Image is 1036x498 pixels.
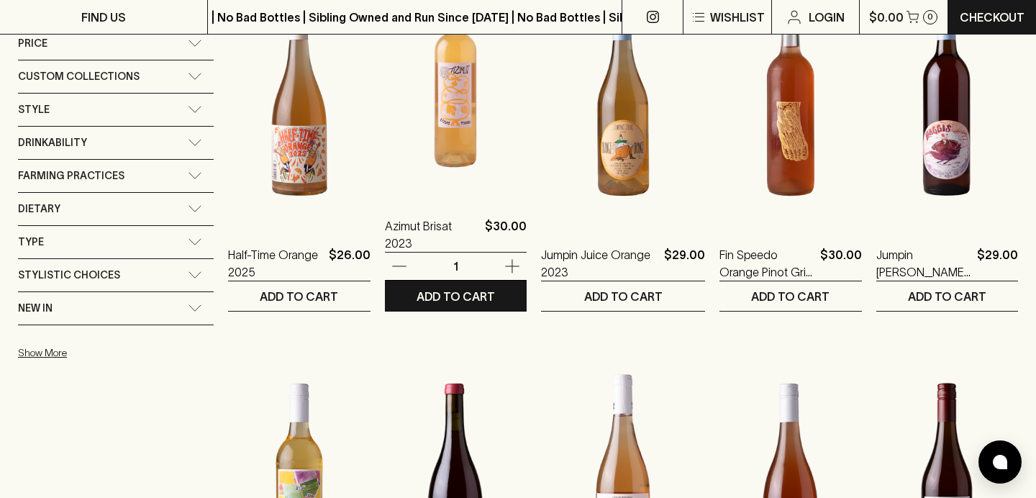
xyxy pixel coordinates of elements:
[751,288,830,305] p: ADD TO CART
[719,281,861,311] button: ADD TO CART
[809,9,845,26] p: Login
[710,9,765,26] p: Wishlist
[584,288,663,305] p: ADD TO CART
[18,134,87,152] span: Drinkability
[18,160,214,192] div: Farming Practices
[960,9,1024,26] p: Checkout
[18,68,140,86] span: Custom Collections
[485,217,527,252] p: $30.00
[18,233,44,251] span: Type
[417,288,495,305] p: ADD TO CART
[18,127,214,159] div: Drinkability
[18,94,214,126] div: Style
[664,246,705,281] p: $29.00
[18,193,214,225] div: Dietary
[927,13,933,21] p: 0
[18,266,120,284] span: Stylistic Choices
[385,217,479,252] a: Azimut Brisat 2023
[18,292,214,325] div: New In
[329,246,371,281] p: $26.00
[18,299,53,317] span: New In
[908,288,986,305] p: ADD TO CART
[719,246,814,281] a: Fin Speedo Orange Pinot Gris 2024
[228,246,322,281] a: Half-Time Orange 2025
[18,226,214,258] div: Type
[18,259,214,291] div: Stylistic Choices
[876,281,1018,311] button: ADD TO CART
[869,9,904,26] p: $0.00
[18,101,50,119] span: Style
[438,258,473,274] p: 1
[18,27,214,60] div: Price
[977,246,1018,281] p: $29.00
[876,246,971,281] a: Jumpin [PERSON_NAME] 2023
[18,167,124,185] span: Farming Practices
[260,288,338,305] p: ADD TO CART
[18,60,214,93] div: Custom Collections
[541,281,705,311] button: ADD TO CART
[18,338,206,368] button: Show More
[81,9,126,26] p: FIND US
[820,246,862,281] p: $30.00
[18,200,60,218] span: Dietary
[228,281,370,311] button: ADD TO CART
[18,35,47,53] span: Price
[993,455,1007,469] img: bubble-icon
[385,281,527,311] button: ADD TO CART
[541,246,658,281] a: Jumpin Juice Orange 2023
